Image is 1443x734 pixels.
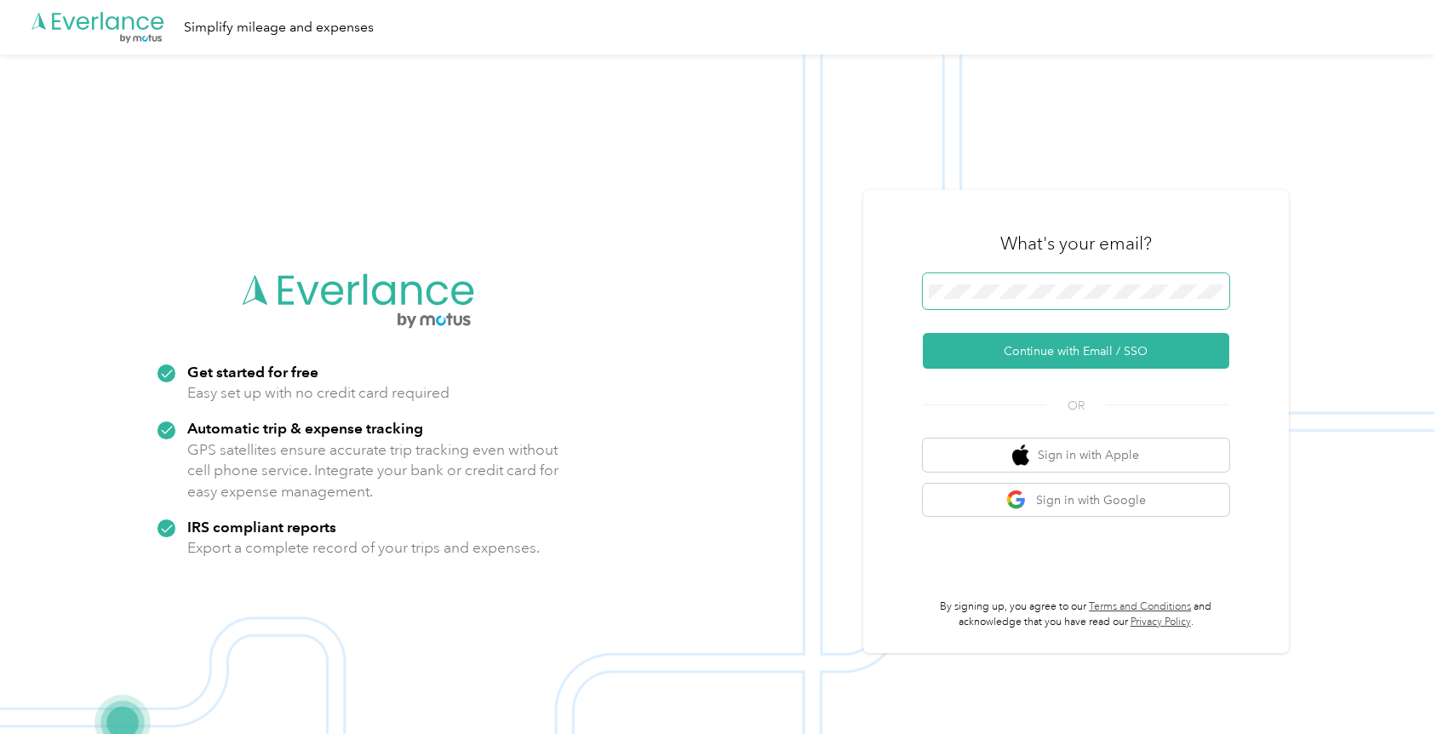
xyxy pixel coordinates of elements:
[923,439,1229,472] button: apple logoSign in with Apple
[187,419,423,437] strong: Automatic trip & expense tracking
[1006,490,1028,511] img: google logo
[187,363,318,381] strong: Get started for free
[1089,600,1191,613] a: Terms and Conditions
[1000,232,1152,255] h3: What's your email?
[1046,397,1106,415] span: OR
[923,333,1229,369] button: Continue with Email / SSO
[1012,444,1029,466] img: apple logo
[187,382,450,404] p: Easy set up with no credit card required
[187,518,336,536] strong: IRS compliant reports
[187,537,540,559] p: Export a complete record of your trips and expenses.
[184,17,374,38] div: Simplify mileage and expenses
[923,484,1229,517] button: google logoSign in with Google
[187,439,559,502] p: GPS satellites ensure accurate trip tracking even without cell phone service. Integrate your bank...
[923,599,1229,629] p: By signing up, you agree to our and acknowledge that you have read our .
[1131,616,1191,628] a: Privacy Policy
